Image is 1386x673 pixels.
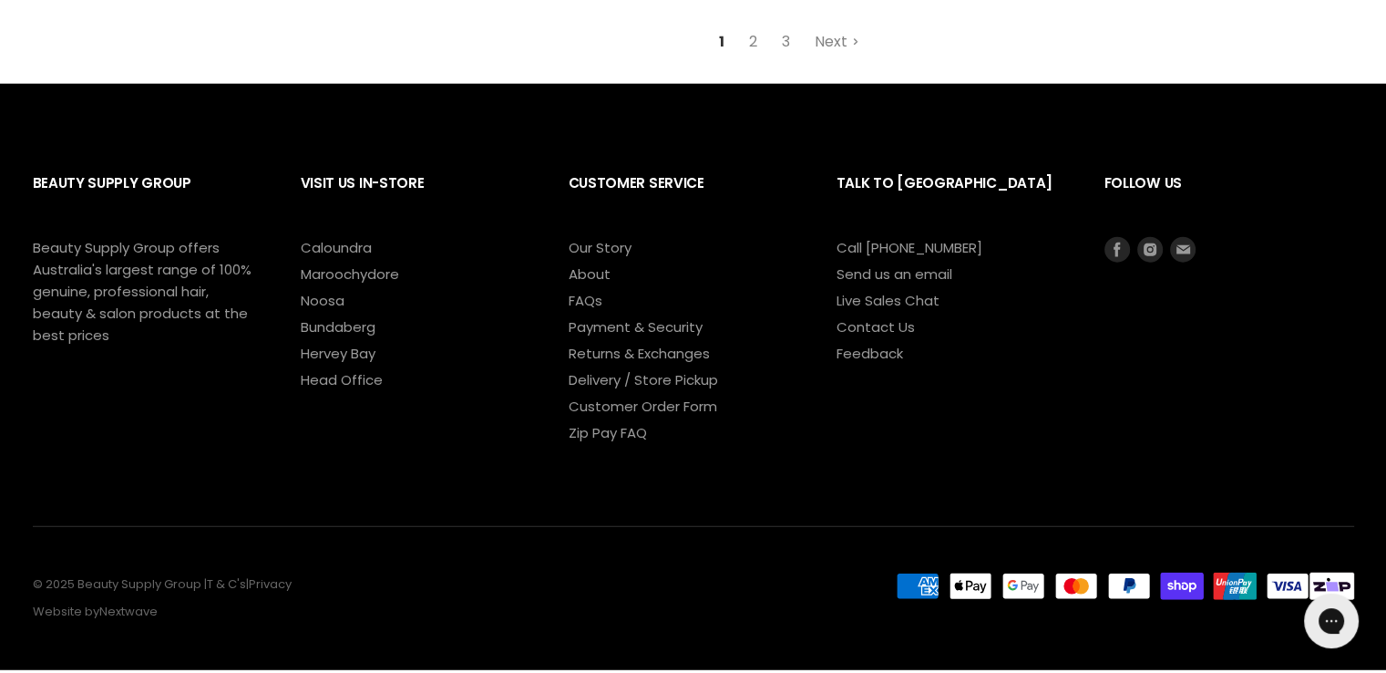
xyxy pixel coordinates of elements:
[99,603,158,620] a: Nextwave
[301,344,375,363] a: Hervey Bay
[569,370,718,389] a: Delivery / Store Pickup
[301,160,532,236] h2: Visit Us In-Store
[837,238,982,257] a: Call [PHONE_NUMBER]
[33,237,252,347] p: Beauty Supply Group offers Australia's largest range of 100% genuine, professional hair, beauty &...
[709,26,734,58] span: 1
[301,291,344,310] a: Noosa
[569,291,602,310] a: FAQs
[837,160,1068,236] h2: Talk to [GEOGRAPHIC_DATA]
[569,344,710,363] a: Returns & Exchanges
[569,264,611,284] a: About
[1309,573,1353,600] img: footer-tile-new.png
[301,317,375,336] a: Bundaberg
[207,575,246,593] a: T & C's
[569,423,647,442] a: Zip Pay FAQ
[569,238,631,257] a: Our Story
[569,160,800,236] h2: Customer Service
[301,370,383,389] a: Head Office
[301,264,399,284] a: Maroochydore
[837,291,939,310] a: Live Sales Chat
[805,26,869,58] a: Next
[569,317,703,336] a: Payment & Security
[1295,587,1368,655] iframe: Gorgias live chat messenger
[249,575,292,593] a: Privacy
[739,26,767,58] a: 2
[837,317,915,336] a: Contact Us
[772,26,800,58] a: 3
[837,344,903,363] a: Feedback
[33,160,264,236] h2: Beauty Supply Group
[569,397,717,416] a: Customer Order Form
[1104,160,1354,236] h2: Follow us
[837,264,952,284] a: Send us an email
[33,578,815,619] p: © 2025 Beauty Supply Group | | Website by
[301,238,372,257] a: Caloundra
